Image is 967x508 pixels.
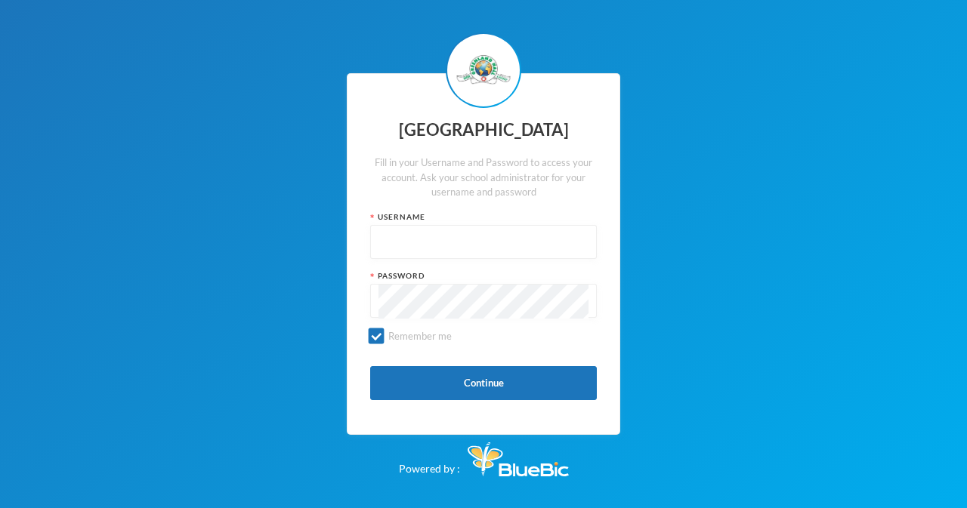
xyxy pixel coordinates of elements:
[468,442,569,476] img: Bluebic
[382,330,458,342] span: Remember me
[399,435,569,476] div: Powered by :
[370,211,597,223] div: Username
[370,115,597,145] div: [GEOGRAPHIC_DATA]
[370,155,597,200] div: Fill in your Username and Password to access your account. Ask your school administrator for your...
[370,270,597,282] div: Password
[370,366,597,400] button: Continue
